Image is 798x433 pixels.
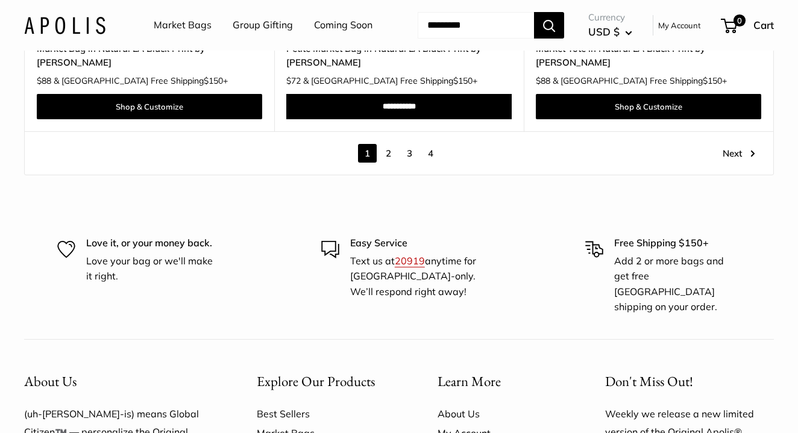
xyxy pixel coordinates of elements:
a: 0 Cart [722,16,774,35]
span: $72 [286,75,301,86]
a: Next [723,144,755,163]
a: About Us [438,404,564,423]
a: Market Tote in Natural LA Black Print by [PERSON_NAME] [536,42,761,70]
span: & [GEOGRAPHIC_DATA] Free Shipping + [303,76,477,85]
p: Love your bag or we'll make it right. [86,254,213,284]
a: Shop & Customize [37,94,262,119]
span: 0 [734,14,746,26]
span: Learn More [438,372,501,390]
p: Don't Miss Out! [605,370,774,393]
span: $88 [37,75,51,86]
button: Explore Our Products [257,370,395,393]
a: My Account [658,18,701,33]
p: Text us at anytime for [GEOGRAPHIC_DATA]-only. We’ll respond right away! [350,254,477,300]
iframe: Sign Up via Text for Offers [10,387,129,423]
span: $150 [453,75,473,86]
a: Coming Soon [314,16,372,34]
a: Group Gifting [233,16,293,34]
button: About Us [24,370,215,393]
a: 3 [400,144,419,163]
span: USD $ [588,25,620,38]
a: Shop & Customize [536,94,761,119]
span: & [GEOGRAPHIC_DATA] Free Shipping + [54,76,228,85]
button: USD $ [588,22,632,42]
p: Free Shipping $150+ [614,235,741,251]
span: Cart [753,19,774,31]
img: Apolis [24,16,105,34]
a: Best Sellers [257,404,395,423]
p: Add 2 or more bags and get free [GEOGRAPHIC_DATA] shipping on your order. [614,254,741,315]
span: $150 [703,75,722,86]
span: 1 [358,144,377,163]
a: 2 [379,144,398,163]
a: 4 [421,144,440,163]
span: $150 [204,75,223,86]
button: Learn More [438,370,564,393]
a: 20919 [395,255,425,267]
span: $88 [536,75,550,86]
a: Petite Market Bag in Natural LA Black Print by [PERSON_NAME] [286,42,512,70]
span: About Us [24,372,77,390]
a: Market Bag in Natural LA Black Print by [PERSON_NAME] [37,42,262,70]
p: Love it, or your money back. [86,235,213,251]
a: Market Bags [154,16,212,34]
button: Search [534,12,564,39]
input: Search... [418,12,534,39]
p: Easy Service [350,235,477,251]
span: Explore Our Products [257,372,375,390]
span: & [GEOGRAPHIC_DATA] Free Shipping + [553,76,727,85]
span: Currency [588,9,632,26]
